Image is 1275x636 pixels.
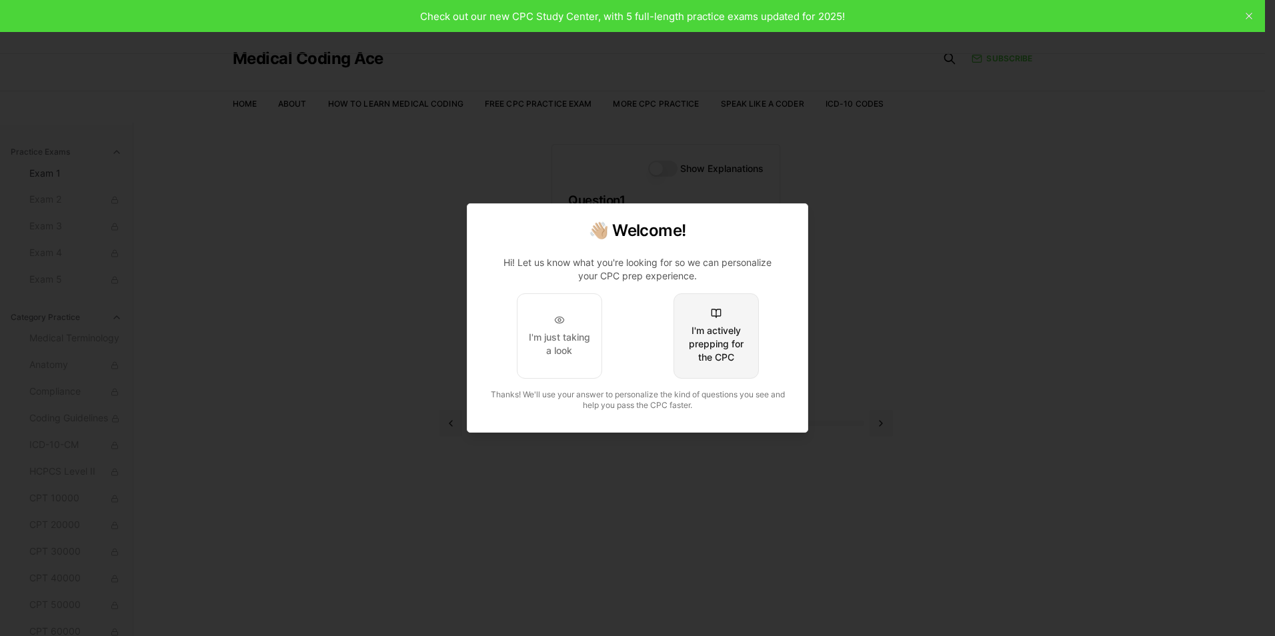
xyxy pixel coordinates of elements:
[528,331,591,357] div: I'm just taking a look
[674,293,759,379] button: I'm actively prepping for the CPC
[483,220,792,241] h2: 👋🏼 Welcome!
[494,256,781,283] p: Hi! Let us know what you're looking for so we can personalize your CPC prep experience.
[685,324,748,364] div: I'm actively prepping for the CPC
[491,389,785,410] span: Thanks! We'll use your answer to personalize the kind of questions you see and help you pass the ...
[517,293,602,379] button: I'm just taking a look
